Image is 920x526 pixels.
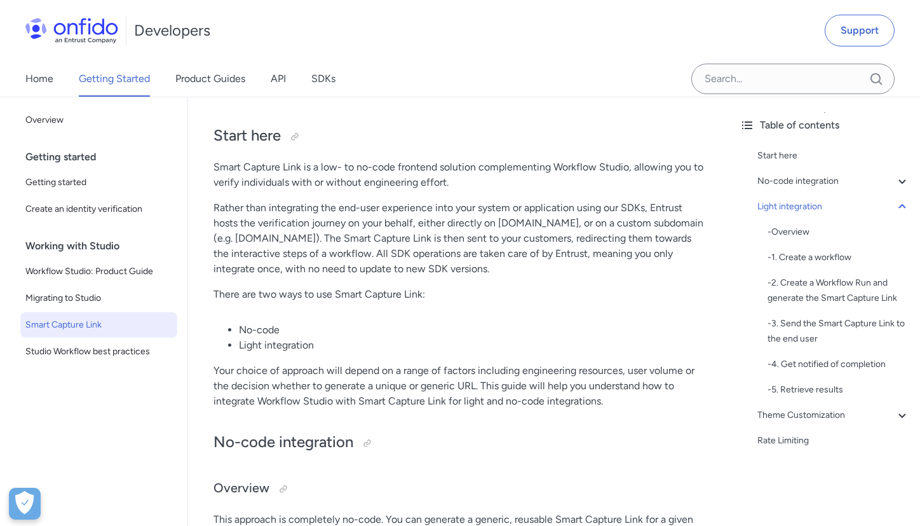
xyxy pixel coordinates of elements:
[25,18,118,43] img: Onfido Logo
[768,275,910,306] a: -2. Create a Workflow Run and generate the Smart Capture Link
[768,275,910,306] div: - 2. Create a Workflow Run and generate the Smart Capture Link
[213,479,704,499] h3: Overview
[768,316,910,347] div: - 3. Send the Smart Capture Link to the end user
[768,225,910,240] a: -Overview
[25,317,172,333] span: Smart Capture Link
[213,432,704,453] h2: No-code integration
[768,225,910,240] div: - Overview
[25,202,172,217] span: Create an identity verification
[25,264,172,279] span: Workflow Studio: Product Guide
[825,15,895,46] a: Support
[768,316,910,347] a: -3. Send the Smart Capture Link to the end user
[20,170,177,195] a: Getting started
[20,197,177,222] a: Create an identity verification
[20,259,177,284] a: Workflow Studio: Product Guide
[25,113,172,128] span: Overview
[757,199,910,214] a: Light integration
[757,174,910,189] a: No-code integration
[768,382,910,398] a: -5. Retrieve results
[175,61,245,97] a: Product Guides
[757,408,910,423] a: Theme Customization
[768,357,910,372] a: -4. Get notified of completion
[239,322,704,338] li: No-code
[768,250,910,265] div: - 1. Create a workflow
[768,250,910,265] a: -1. Create a workflow
[25,144,182,170] div: Getting started
[311,61,335,97] a: SDKs
[213,160,704,190] p: Smart Capture Link is a low- to no-code frontend solution complementing Workflow Studio, allowing...
[213,125,704,147] h2: Start here
[20,312,177,338] a: Smart Capture Link
[25,61,53,97] a: Home
[213,200,704,277] p: Rather than integrating the end-user experience into your system or application using our SDKs, E...
[691,64,895,94] input: Onfido search input field
[740,118,910,133] div: Table of contents
[25,291,172,306] span: Migrating to Studio
[20,107,177,133] a: Overview
[20,286,177,311] a: Migrating to Studio
[9,488,41,520] div: Cookie Preferences
[20,339,177,364] a: Studio Workflow best practices
[9,488,41,520] button: Open Preferences
[768,357,910,372] div: - 4. Get notified of completion
[25,175,172,190] span: Getting started
[25,344,172,359] span: Studio Workflow best practices
[79,61,150,97] a: Getting Started
[239,338,704,353] li: Light integration
[213,363,704,409] p: Your choice of approach will depend on a range of factors including engineering resources, user v...
[271,61,286,97] a: API
[134,20,210,41] h1: Developers
[757,148,910,163] a: Start here
[757,433,910,448] a: Rate Limiting
[768,382,910,398] div: - 5. Retrieve results
[25,233,182,259] div: Working with Studio
[213,287,704,302] p: There are two ways to use Smart Capture Link:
